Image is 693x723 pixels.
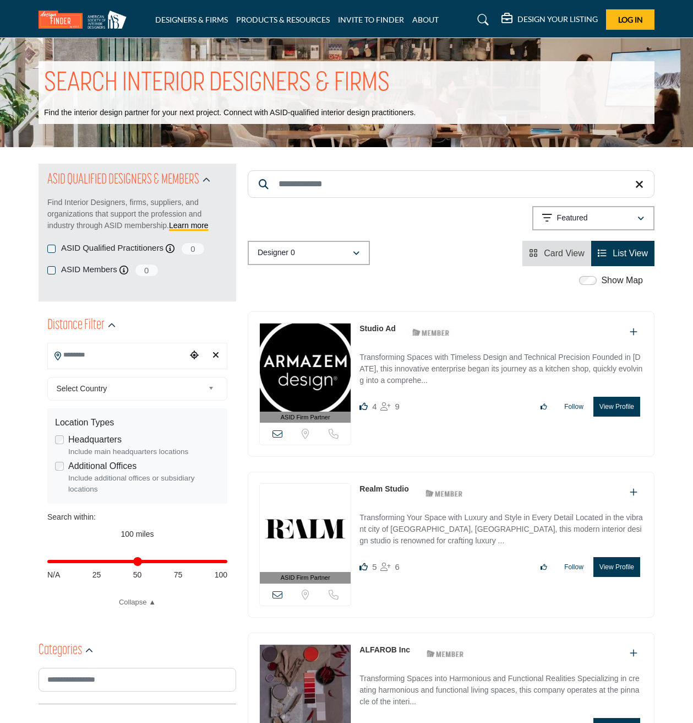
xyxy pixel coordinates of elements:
a: Learn more [169,221,209,230]
span: 0 [181,242,205,256]
li: Card View [522,241,591,266]
p: Find the interior design partner for your next project. Connect with ASID-qualified interior desi... [44,107,416,118]
label: ASID Members [61,263,117,276]
input: Search Location [48,344,187,366]
h2: Categories [39,641,82,661]
img: ASID Members Badge Icon [421,647,470,661]
img: ASID Members Badge Icon [406,326,456,339]
label: Show Map [601,274,643,287]
span: Select Country [57,382,204,395]
button: View Profile [593,557,640,577]
button: Log In [606,9,654,30]
p: Transforming Spaces into Harmonious and Functional Realities Specializing in creating harmonious ... [359,673,643,710]
p: Transforming Your Space with Luxury and Style in Every Detail Located in the vibrant city of [GEO... [359,512,643,549]
a: ASID Firm Partner [260,484,351,584]
a: View Card [529,249,585,258]
span: 50 [133,569,142,581]
a: Transforming Spaces into Harmonious and Functional Realities Specializing in creating harmonious ... [359,666,643,710]
span: 0 [134,263,159,277]
span: ASID Firm Partner [281,413,330,422]
button: Like listing [533,558,554,576]
div: Followers [380,400,400,413]
a: Add To List [630,649,637,658]
button: Follow [557,558,591,576]
span: 4 [372,402,376,411]
span: N/A [47,569,60,581]
span: Log In [618,15,643,24]
span: 6 [395,562,400,571]
span: 5 [372,562,376,571]
p: Find Interior Designers, firms, suppliers, and organizations that support the profession and indu... [47,197,227,231]
img: Site Logo [39,10,132,29]
a: Search [467,11,496,29]
a: Transforming Your Space with Luxury and Style in Every Detail Located in the vibrant city of [GEO... [359,505,643,549]
input: Search Category [39,668,236,692]
p: Realm Studio [359,483,408,495]
h2: ASID QUALIFIED DESIGNERS & MEMBERS [47,170,199,190]
div: Followers [380,560,400,574]
i: Likes [359,402,368,411]
a: Add To List [630,327,637,337]
h1: SEARCH INTERIOR DESIGNERS & FIRMS [44,67,390,101]
span: 25 [92,569,101,581]
a: Collapse ▲ [47,597,227,608]
span: 9 [395,402,400,411]
div: Include additional offices or subsidiary locations [68,473,220,495]
a: PRODUCTS & RESOURCES [236,15,330,24]
label: Additional Offices [68,460,137,473]
label: Headquarters [68,433,122,446]
div: Include main headquarters locations [68,446,220,457]
div: Choose your current location [187,344,203,368]
p: Transforming Spaces with Timeless Design and Technical Precision Founded in [DATE], this innovati... [359,352,643,389]
span: 75 [174,569,183,581]
a: Add To List [630,488,637,497]
div: Clear search location [208,344,224,368]
p: Featured [557,213,588,224]
img: Realm Studio [260,484,351,572]
a: Transforming Spaces with Timeless Design and Technical Precision Founded in [DATE], this innovati... [359,345,643,389]
i: Likes [359,563,368,571]
h2: Distance Filter [47,316,105,336]
span: Card View [544,249,585,258]
span: 100 miles [121,530,154,538]
p: Designer 0 [258,247,295,258]
a: INVITE TO FINDER [338,15,404,24]
a: Realm Studio [359,484,408,493]
div: Location Types [55,416,220,429]
label: ASID Qualified Practitioners [61,242,163,255]
button: Follow [557,397,591,416]
button: Featured [532,206,654,230]
a: ASID Firm Partner [260,323,351,423]
input: ASID Qualified Practitioners checkbox [47,245,56,253]
a: Studio Ad [359,324,396,333]
input: ASID Members checkbox [47,266,56,274]
button: Like listing [533,397,554,416]
div: Search within: [47,511,227,523]
div: DESIGN YOUR LISTING [501,13,598,26]
button: View Profile [593,397,640,417]
p: ALFAROB Inc [359,644,410,656]
img: ASID Members Badge Icon [419,486,469,500]
a: DESIGNERS & FIRMS [155,15,228,24]
input: Search Keyword [248,170,654,198]
h5: DESIGN YOUR LISTING [517,14,598,24]
li: List View [591,241,654,266]
a: ABOUT [412,15,439,24]
img: Studio Ad [260,323,351,412]
a: View List [598,249,648,258]
a: ALFAROB Inc [359,645,410,654]
span: List View [613,249,648,258]
span: ASID Firm Partner [281,573,330,582]
button: Designer 0 [248,241,370,265]
span: 100 [215,569,227,581]
p: Studio Ad [359,323,396,334]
